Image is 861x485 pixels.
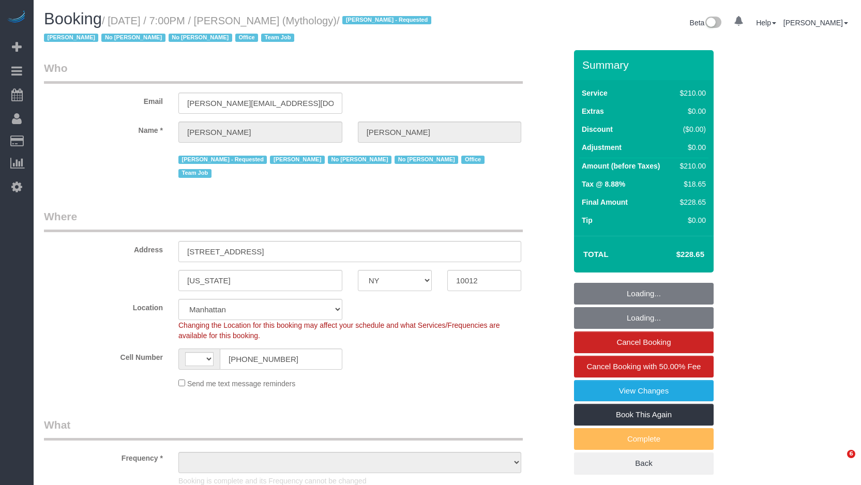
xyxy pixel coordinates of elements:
a: [PERSON_NAME] [783,19,848,27]
a: View Changes [574,380,714,402]
a: Beta [690,19,722,27]
label: Tip [582,215,593,225]
span: Changing the Location for this booking may affect your schedule and what Services/Frequencies are... [178,321,500,340]
input: Cell Number [220,348,342,370]
label: Adjustment [582,142,622,153]
input: City [178,270,342,291]
label: Service [582,88,608,98]
a: Cancel Booking with 50.00% Fee [574,356,714,377]
div: $228.65 [676,197,706,207]
a: Help [756,19,776,27]
input: Last Name [358,122,522,143]
label: Cell Number [36,348,171,362]
div: $0.00 [676,106,706,116]
span: Office [235,34,258,42]
span: Office [461,156,484,164]
span: No [PERSON_NAME] [101,34,165,42]
strong: Total [583,250,609,259]
span: Team Job [261,34,294,42]
label: Amount (before Taxes) [582,161,660,171]
legend: What [44,417,523,441]
span: No [PERSON_NAME] [169,34,232,42]
label: Frequency * [36,449,171,463]
span: [PERSON_NAME] - Requested [342,16,431,24]
iframe: Intercom live chat [826,450,851,475]
span: Send me text message reminders [187,380,295,388]
label: Address [36,241,171,255]
h4: $228.65 [645,250,704,259]
small: / [DATE] / 7:00PM / [PERSON_NAME] (Mythology) [44,15,434,44]
input: First Name [178,122,342,143]
div: ($0.00) [676,124,706,134]
span: No [PERSON_NAME] [328,156,391,164]
img: Automaid Logo [6,10,27,25]
a: Book This Again [574,404,714,426]
label: Final Amount [582,197,628,207]
span: No [PERSON_NAME] [395,156,458,164]
legend: Who [44,60,523,84]
span: Booking [44,10,102,28]
span: Team Job [178,169,212,177]
span: [PERSON_NAME] [270,156,324,164]
label: Location [36,299,171,313]
a: Cancel Booking [574,331,714,353]
label: Extras [582,106,604,116]
div: $210.00 [676,88,706,98]
label: Email [36,93,171,107]
div: $0.00 [676,142,706,153]
label: Name * [36,122,171,135]
img: New interface [704,17,721,30]
span: 6 [847,450,855,458]
div: $0.00 [676,215,706,225]
a: Back [574,452,714,474]
label: Tax @ 8.88% [582,179,625,189]
span: [PERSON_NAME] [44,34,98,42]
div: $210.00 [676,161,706,171]
input: Zip Code [447,270,521,291]
span: [PERSON_NAME] - Requested [178,156,267,164]
legend: Where [44,209,523,232]
span: Cancel Booking with 50.00% Fee [587,362,701,371]
label: Discount [582,124,613,134]
div: $18.65 [676,179,706,189]
input: Email [178,93,342,114]
h3: Summary [582,59,708,71]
